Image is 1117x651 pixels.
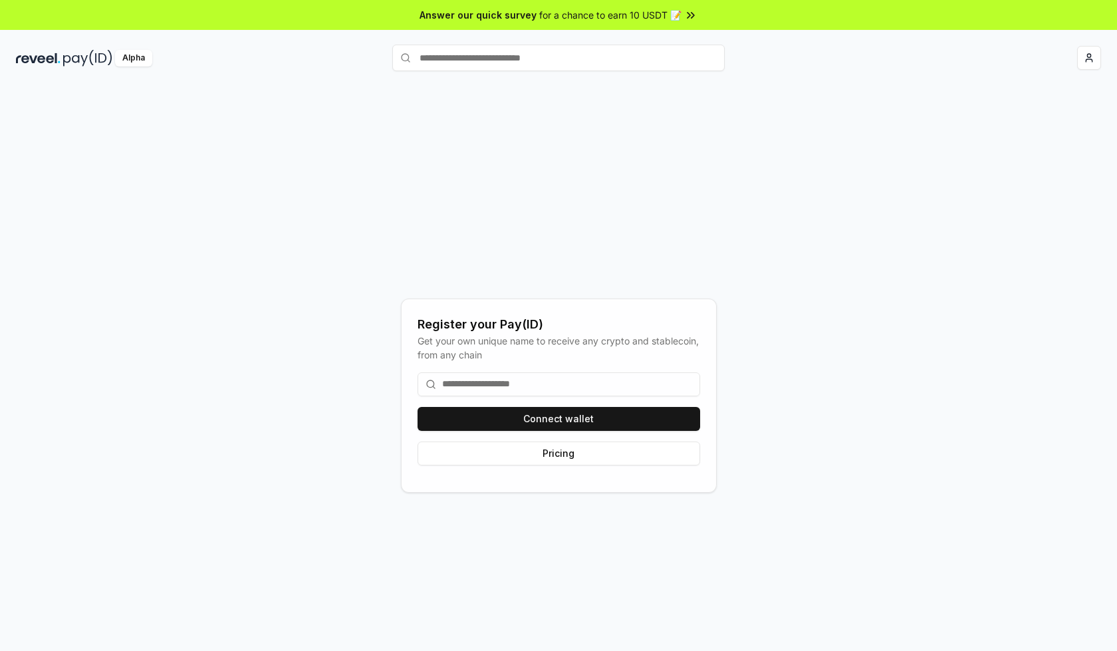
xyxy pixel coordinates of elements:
[16,50,61,66] img: reveel_dark
[420,8,537,22] span: Answer our quick survey
[418,315,700,334] div: Register your Pay(ID)
[63,50,112,66] img: pay_id
[418,407,700,431] button: Connect wallet
[115,50,152,66] div: Alpha
[539,8,682,22] span: for a chance to earn 10 USDT 📝
[418,334,700,362] div: Get your own unique name to receive any crypto and stablecoin, from any chain
[418,442,700,465] button: Pricing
